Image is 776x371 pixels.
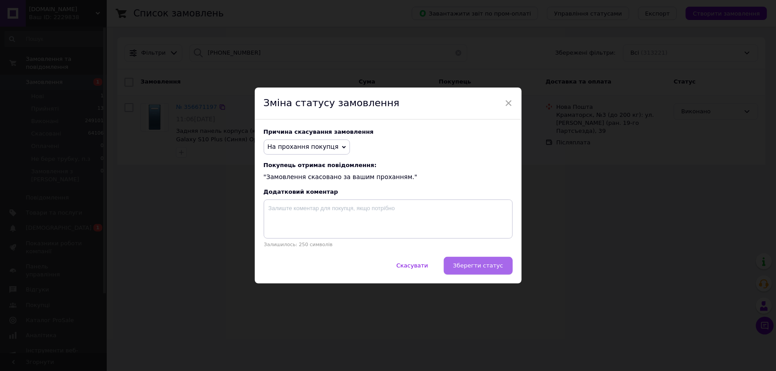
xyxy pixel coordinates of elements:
[444,257,513,275] button: Зберегти статус
[264,242,513,247] p: Залишилось: 250 символів
[264,162,513,182] div: "Замовлення скасовано за вашим проханням."
[264,162,513,168] span: Покупець отримає повідомлення:
[264,128,513,135] div: Причина скасування замовлення
[453,262,503,269] span: Зберегти статус
[264,188,513,195] div: Додатковий коментар
[505,96,513,111] span: ×
[255,88,522,120] div: Зміна статусу замовлення
[268,143,339,150] span: На прохання покупця
[387,257,437,275] button: Скасувати
[396,262,428,269] span: Скасувати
